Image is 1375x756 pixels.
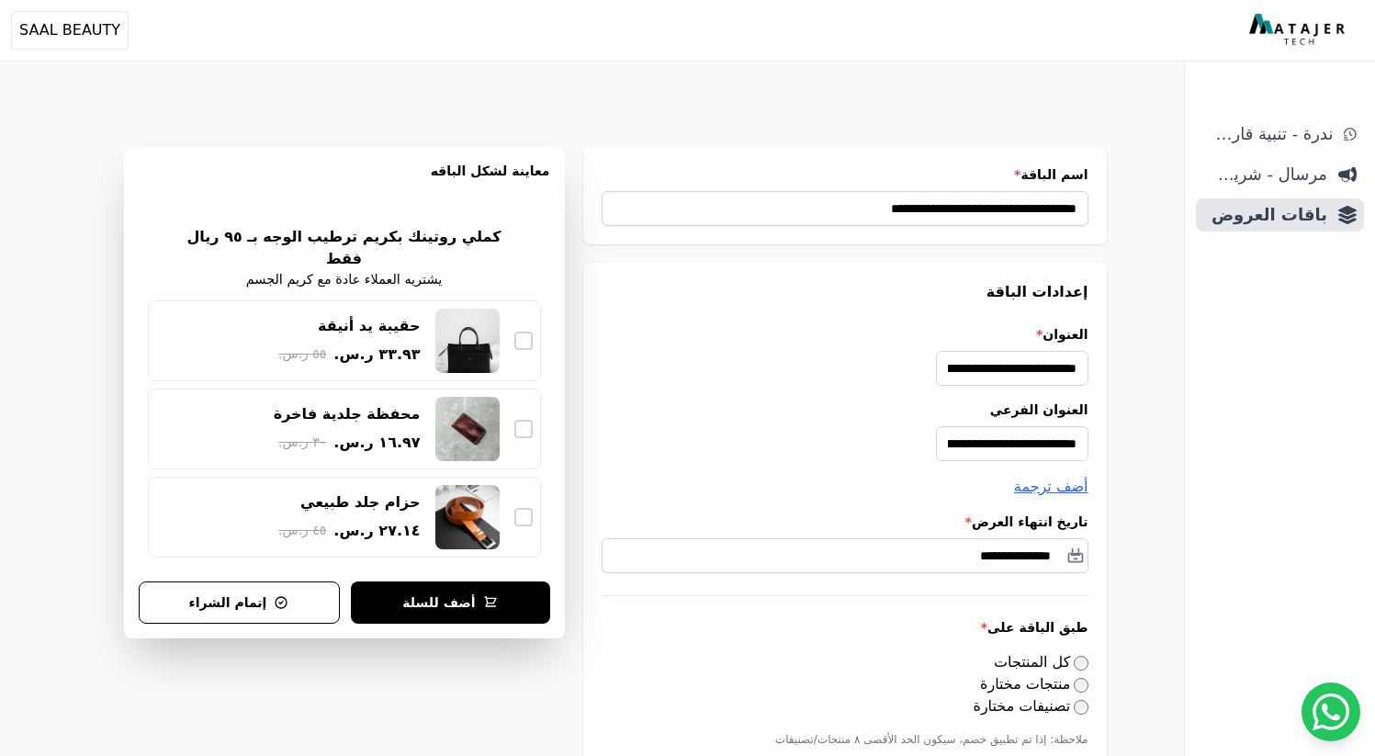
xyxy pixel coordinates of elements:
h3: معاينة لشكل الباقه [139,162,550,202]
p: ملاحظة: إذا تم تطبيق خصم، سيكون الحد الأقصى ٨ منتجات/تصنيفات [602,732,1088,747]
span: باقات العروض [1203,202,1327,228]
h3: إعدادات الباقة [602,281,1088,303]
input: تصنيفات مختارة [1074,700,1088,715]
button: أضف للسلة [351,581,550,624]
img: حزام جلد طبيعي [435,485,500,549]
span: مرسال - شريط دعاية [1203,162,1327,187]
label: اسم الباقة [602,165,1088,184]
label: كل المنتجات [994,653,1088,671]
label: تاريخ انتهاء العرض [602,513,1088,531]
button: SAAL BEAUTY [11,11,129,50]
button: إتمام الشراء [139,581,340,624]
span: SAAL BEAUTY [19,19,120,41]
div: حقيبة يد أنيقة [318,316,420,336]
label: العنوان الفرعي [602,401,1088,419]
img: محفظة جلدية فاخرة [435,397,500,461]
div: حزام جلد طبيعي [300,492,421,513]
span: ٢٧.١٤ ر.س. [333,520,420,542]
p: يشتريه العملاء عادة مع كريم الجسم [246,270,442,290]
label: العنوان [602,325,1088,344]
span: ندرة - تنبية قارب علي النفاذ [1203,121,1333,147]
span: ٤٥ ر.س. [278,521,326,540]
div: محفظة جلدية فاخرة [274,404,421,424]
button: أضف ترجمة [1014,476,1088,498]
span: ٣٠ ر.س. [278,433,326,452]
label: طبق الباقة على [602,618,1088,637]
span: أضف ترجمة [1014,478,1088,495]
span: ٣٣.٩٣ ر.س. [333,344,420,366]
span: ١٦.٩٧ ر.س. [333,432,420,454]
h2: كملي روتينك بكريم ترطيب الوجه بـ ٩٥ ريال فقط [167,226,521,270]
img: MatajerTech Logo [1249,14,1349,47]
span: ٥٥ ر.س. [278,344,326,364]
label: تصنيفات مختارة [974,697,1088,715]
img: حقيبة يد أنيقة [435,309,500,373]
label: منتجات مختارة [980,675,1088,693]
